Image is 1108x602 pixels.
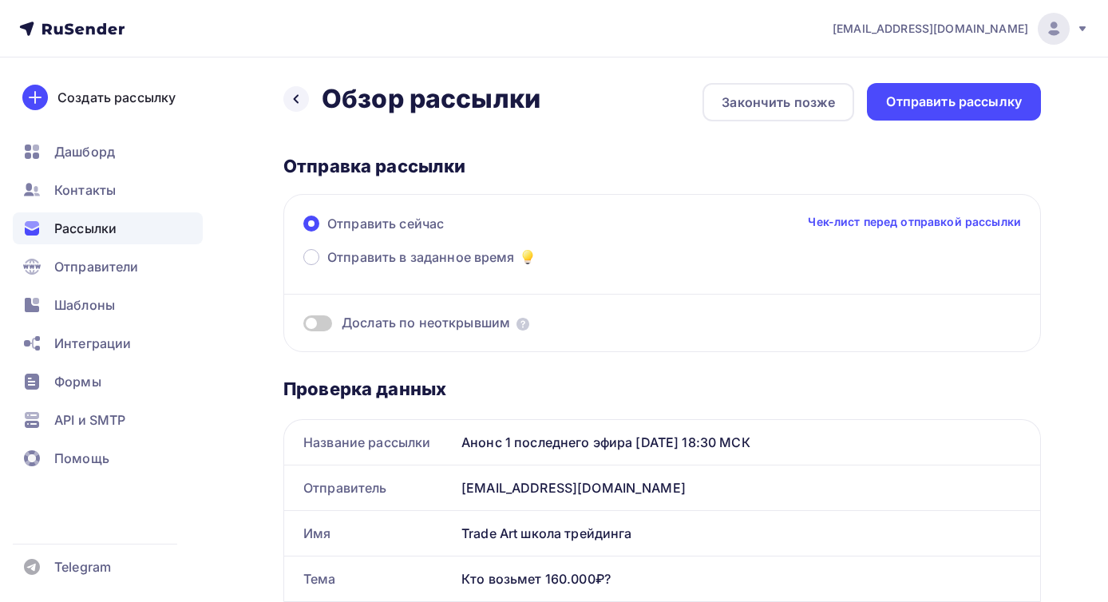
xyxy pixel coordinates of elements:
[322,83,540,115] h2: Обзор рассылки
[455,556,1040,601] div: Кто возьмет 160.000₽?
[455,511,1040,556] div: Trade Art школа трейдинга
[54,295,115,315] span: Шаблоны
[54,142,115,161] span: Дашборд
[54,180,116,200] span: Контакты
[54,372,101,391] span: Формы
[455,420,1040,465] div: Анонс 1 последнего эфира [DATE] 18:30 МСК
[13,251,203,283] a: Отправители
[13,212,203,244] a: Рассылки
[54,557,111,576] span: Telegram
[54,410,125,430] span: API и SMTP
[342,314,510,332] span: Дослать по неоткрывшим
[13,174,203,206] a: Контакты
[283,378,1041,400] div: Проверка данных
[722,93,835,112] div: Закончить позже
[284,511,455,556] div: Имя
[833,13,1089,45] a: [EMAIL_ADDRESS][DOMAIN_NAME]
[327,248,515,267] span: Отправить в заданное время
[13,136,203,168] a: Дашборд
[808,214,1021,230] a: Чек-лист перед отправкой рассылки
[54,219,117,238] span: Рассылки
[284,420,455,465] div: Название рассылки
[54,257,139,276] span: Отправители
[284,556,455,601] div: Тема
[327,214,444,233] span: Отправить сейчас
[54,449,109,468] span: Помощь
[54,334,131,353] span: Интеграции
[886,93,1022,111] div: Отправить рассылку
[13,289,203,321] a: Шаблоны
[455,465,1040,510] div: [EMAIL_ADDRESS][DOMAIN_NAME]
[283,155,1041,177] div: Отправка рассылки
[833,21,1028,37] span: [EMAIL_ADDRESS][DOMAIN_NAME]
[284,465,455,510] div: Отправитель
[13,366,203,398] a: Формы
[57,88,176,107] div: Создать рассылку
